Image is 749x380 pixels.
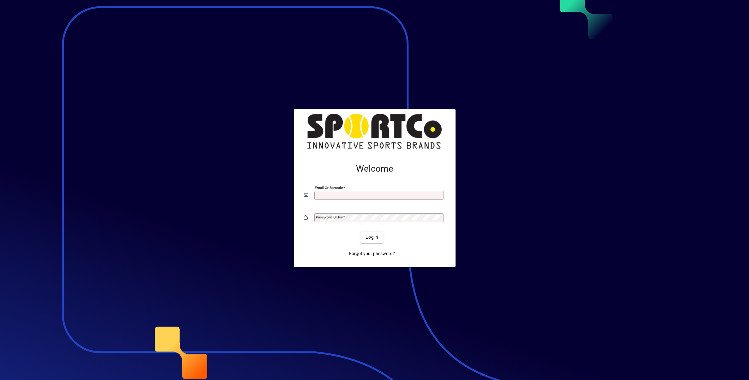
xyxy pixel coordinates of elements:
button: Login [360,232,384,243]
h2: Welcome [304,163,445,174]
span: Forgot your password? [349,250,395,257]
mat-label: Email or Barcode [315,185,343,190]
a: Forgot your password? [347,248,397,260]
span: Login [365,234,378,241]
mat-label: Password or Pin [316,215,343,219]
